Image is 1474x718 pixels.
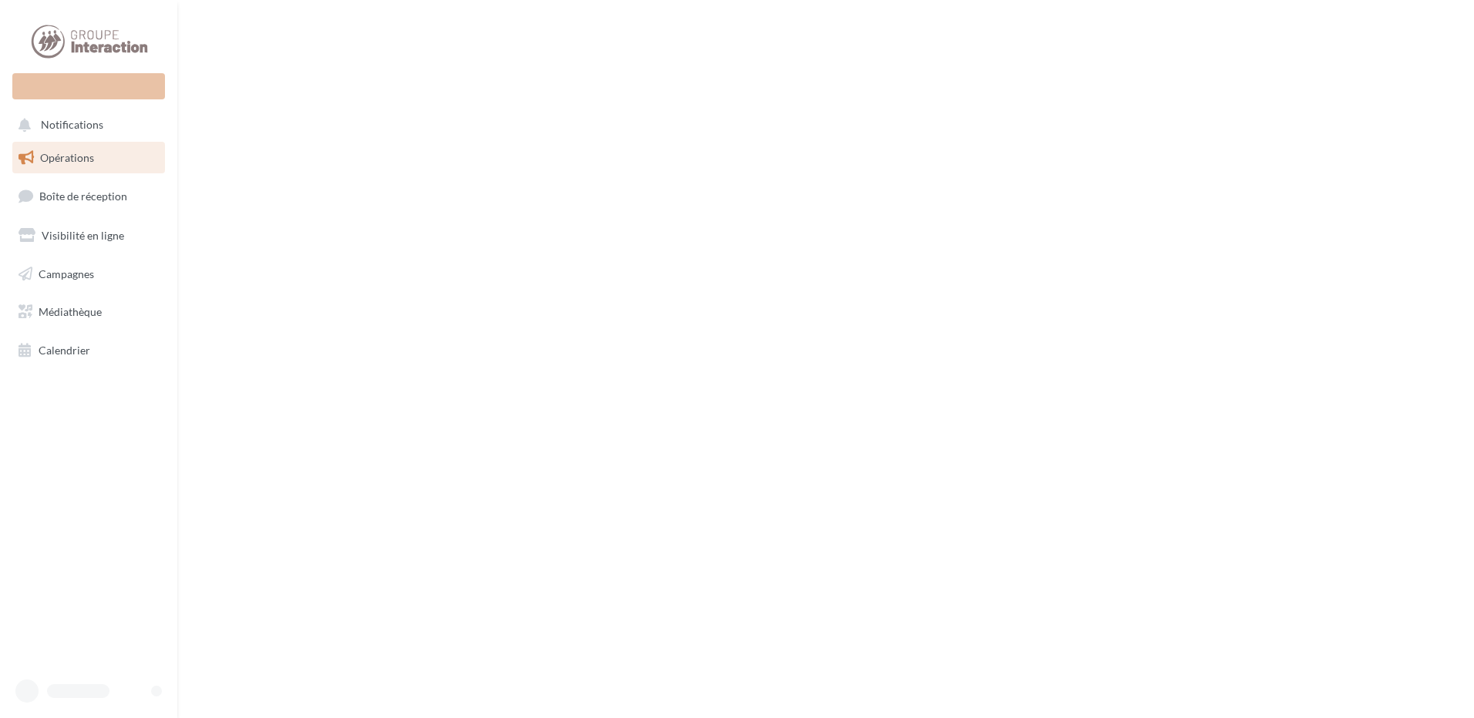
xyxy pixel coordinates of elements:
[39,305,102,318] span: Médiathèque
[9,179,168,213] a: Boîte de réception
[12,73,165,99] div: Nouvelle campagne
[39,267,94,280] span: Campagnes
[9,220,168,252] a: Visibilité en ligne
[9,142,168,174] a: Opérations
[9,296,168,328] a: Médiathèque
[40,151,94,164] span: Opérations
[39,344,90,357] span: Calendrier
[9,258,168,290] a: Campagnes
[9,334,168,367] a: Calendrier
[41,119,103,132] span: Notifications
[42,229,124,242] span: Visibilité en ligne
[39,190,127,203] span: Boîte de réception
